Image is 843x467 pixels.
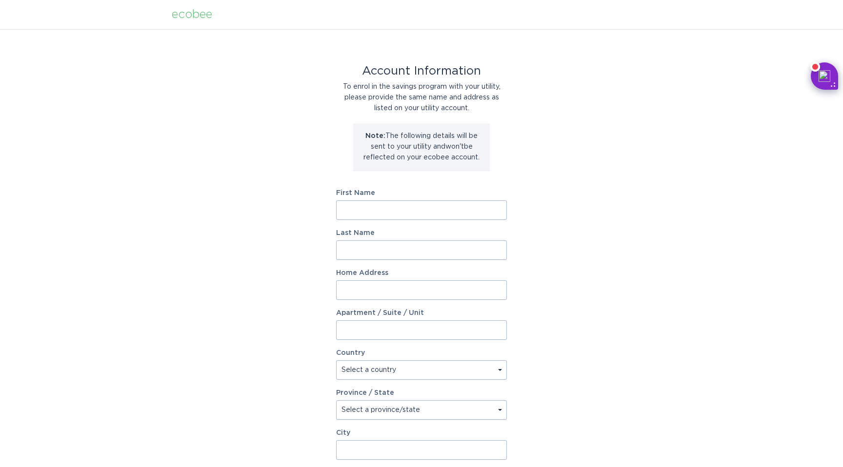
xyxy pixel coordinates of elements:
label: Country [336,350,365,356]
label: Apartment / Suite / Unit [336,310,507,316]
label: First Name [336,190,507,196]
label: City [336,429,507,436]
div: To enrol in the savings program with your utility, please provide the same name and address as li... [336,81,507,114]
p: The following details will be sent to your utility and won't be reflected on your ecobee account. [361,131,482,163]
label: Province / State [336,389,394,396]
strong: Note: [365,133,385,139]
label: Home Address [336,270,507,276]
div: ecobee [172,9,212,20]
div: Account Information [336,66,507,77]
label: Last Name [336,230,507,236]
